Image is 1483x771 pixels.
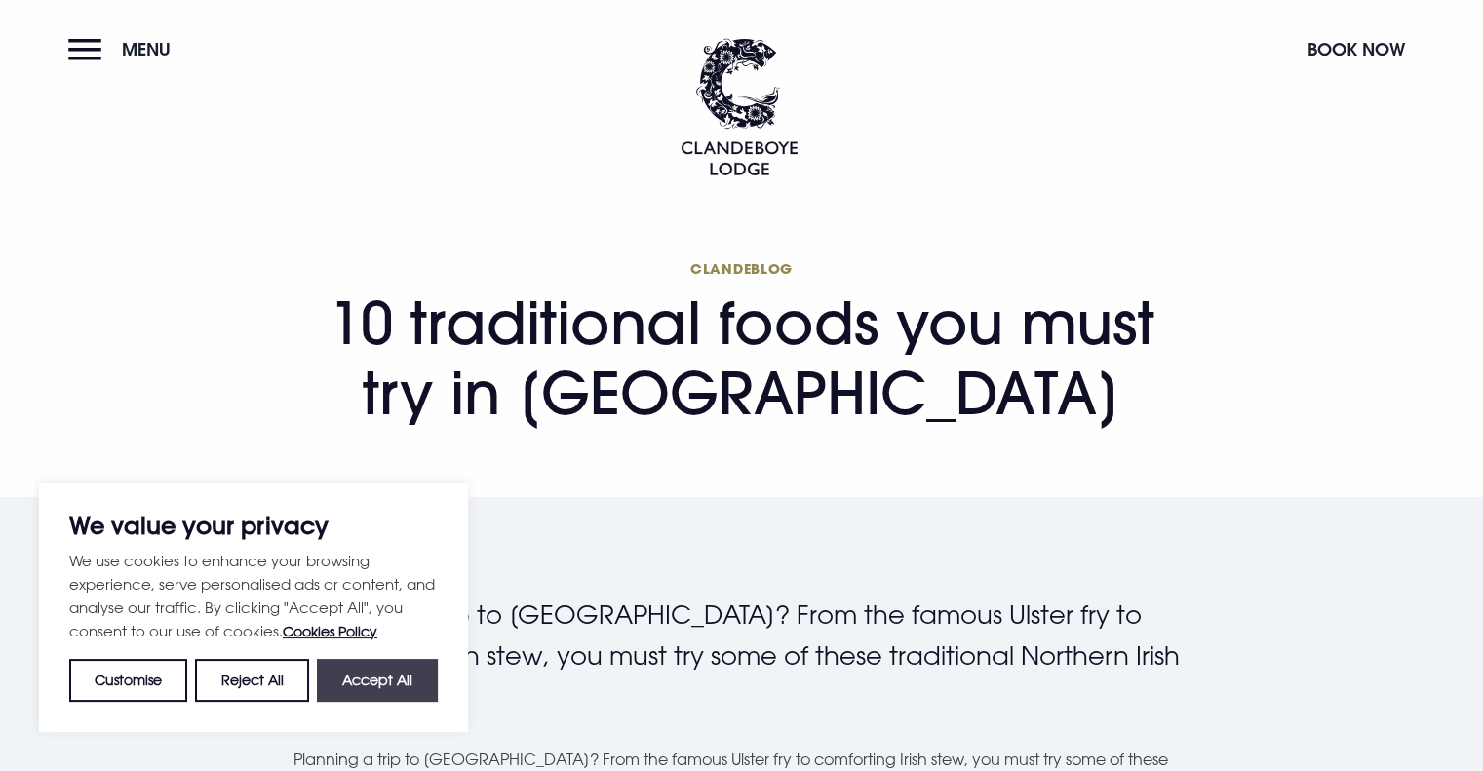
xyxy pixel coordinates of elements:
[39,483,468,732] div: We value your privacy
[293,259,1190,278] span: Clandeblog
[283,623,377,639] a: Cookies Policy
[68,28,180,70] button: Menu
[681,38,798,175] img: Clandeboye Lodge
[195,659,308,702] button: Reject All
[293,259,1190,428] h1: 10 traditional foods you must try in [GEOGRAPHIC_DATA]
[122,38,171,60] span: Menu
[69,514,438,537] p: We value your privacy
[69,549,438,643] p: We use cookies to enhance your browsing experience, serve personalised ads or content, and analys...
[1298,28,1415,70] button: Book Now
[317,659,438,702] button: Accept All
[293,595,1190,716] p: Planning a trip to [GEOGRAPHIC_DATA]? From the famous Ulster fry to comforting Irish stew, you mu...
[69,659,187,702] button: Customise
